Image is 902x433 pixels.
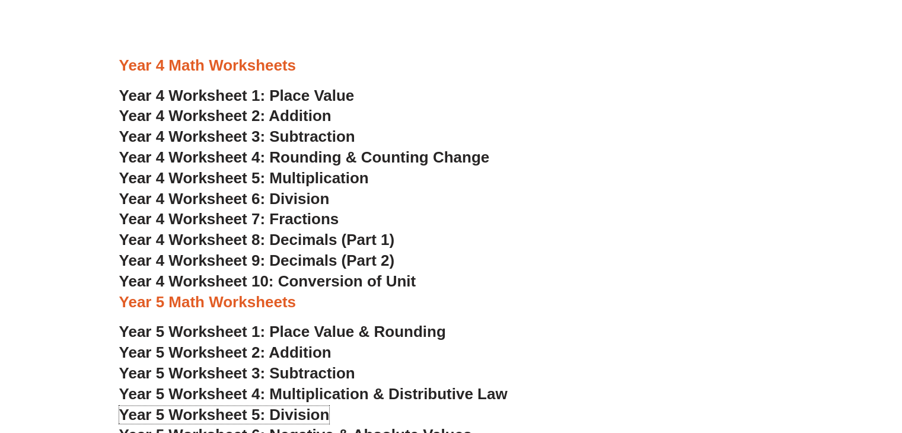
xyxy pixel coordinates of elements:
h3: Year 4 Math Worksheets [119,56,783,76]
a: Year 4 Worksheet 1: Place Value [119,87,355,104]
a: Year 4 Worksheet 4: Rounding & Counting Change [119,148,490,166]
a: Year 5 Worksheet 5: Division [119,406,330,424]
a: Year 5 Worksheet 3: Subtraction [119,364,355,382]
a: Year 5 Worksheet 2: Addition [119,343,332,361]
a: Year 4 Worksheet 2: Addition [119,107,332,125]
a: Year 4 Worksheet 6: Division [119,190,330,208]
a: Year 5 Worksheet 4: Multiplication & Distributive Law [119,385,508,403]
h3: Year 5 Math Worksheets [119,292,783,313]
a: Year 4 Worksheet 3: Subtraction [119,128,355,145]
a: Year 4 Worksheet 8: Decimals (Part 1) [119,231,395,249]
iframe: Chat Widget [705,300,902,433]
a: Year 5 Worksheet 1: Place Value & Rounding [119,323,446,340]
a: Year 4 Worksheet 5: Multiplication [119,169,369,187]
a: Year 4 Worksheet 9: Decimals (Part 2) [119,251,395,269]
a: Year 4 Worksheet 10: Conversion of Unit [119,272,416,290]
a: Year 4 Worksheet 7: Fractions [119,210,339,228]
